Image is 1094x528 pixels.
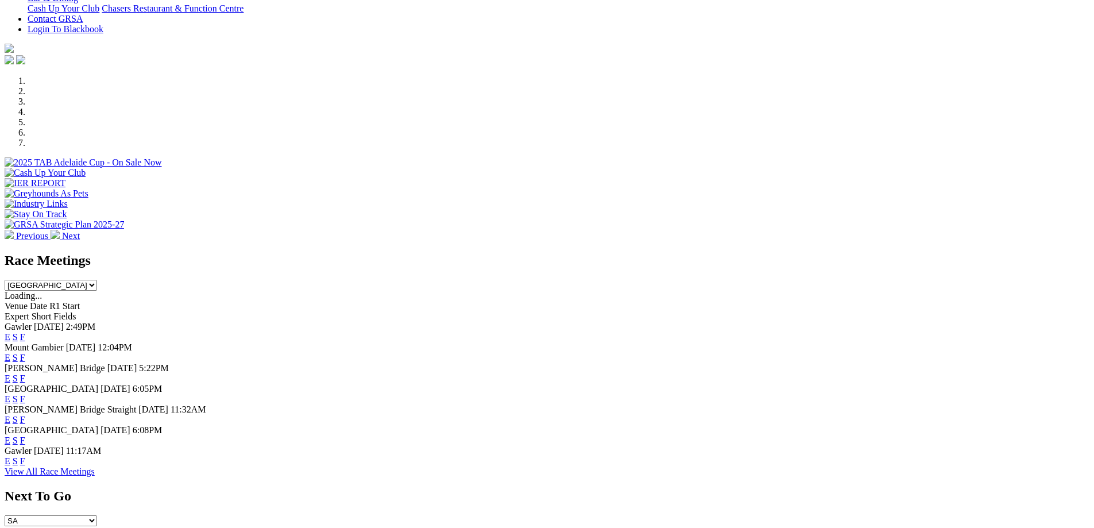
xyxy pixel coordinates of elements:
span: [DATE] [34,322,64,332]
span: [DATE] [66,342,96,352]
a: Contact GRSA [28,14,83,24]
span: 11:17AM [66,446,102,456]
a: Login To Blackbook [28,24,103,34]
a: View All Race Meetings [5,467,95,476]
span: [PERSON_NAME] Bridge Straight [5,404,136,414]
a: F [20,332,25,342]
a: Chasers Restaurant & Function Centre [102,3,243,13]
a: F [20,435,25,445]
span: Gawler [5,446,32,456]
a: F [20,456,25,466]
a: F [20,353,25,363]
a: E [5,353,10,363]
img: 2025 TAB Adelaide Cup - On Sale Now [5,157,162,168]
span: [GEOGRAPHIC_DATA] [5,384,98,394]
span: [DATE] [107,363,137,373]
img: GRSA Strategic Plan 2025-27 [5,219,124,230]
span: Date [30,301,47,311]
a: F [20,394,25,404]
img: chevron-right-pager-white.svg [51,230,60,239]
a: S [13,435,18,445]
img: IER REPORT [5,178,65,188]
span: 6:08PM [133,425,163,435]
a: S [13,415,18,425]
a: S [13,373,18,383]
span: 11:32AM [171,404,206,414]
span: Gawler [5,322,32,332]
span: Previous [16,231,48,241]
span: [DATE] [100,425,130,435]
span: [GEOGRAPHIC_DATA] [5,425,98,435]
span: Venue [5,301,28,311]
img: Stay On Track [5,209,67,219]
a: E [5,435,10,445]
a: S [13,332,18,342]
img: facebook.svg [5,55,14,64]
a: F [20,415,25,425]
a: E [5,394,10,404]
span: Short [32,311,52,321]
h2: Race Meetings [5,253,1089,268]
a: S [13,353,18,363]
a: E [5,456,10,466]
a: S [13,456,18,466]
img: logo-grsa-white.png [5,44,14,53]
span: Expert [5,311,29,321]
span: 12:04PM [98,342,132,352]
span: Next [62,231,80,241]
span: R1 Start [49,301,80,311]
span: [DATE] [100,384,130,394]
span: 5:22PM [139,363,169,373]
span: Loading... [5,291,42,300]
span: Fields [53,311,76,321]
a: S [13,394,18,404]
span: 6:05PM [133,384,163,394]
a: E [5,373,10,383]
a: F [20,373,25,383]
span: [DATE] [138,404,168,414]
span: Mount Gambier [5,342,64,352]
div: Bar & Dining [28,3,1089,14]
span: [DATE] [34,446,64,456]
img: Industry Links [5,199,68,209]
img: chevron-left-pager-white.svg [5,230,14,239]
span: [PERSON_NAME] Bridge [5,363,105,373]
a: Previous [5,231,51,241]
img: Cash Up Your Club [5,168,86,178]
span: 2:49PM [66,322,96,332]
a: E [5,332,10,342]
a: Next [51,231,80,241]
a: Cash Up Your Club [28,3,99,13]
img: Greyhounds As Pets [5,188,88,199]
img: twitter.svg [16,55,25,64]
a: E [5,415,10,425]
h2: Next To Go [5,488,1089,504]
